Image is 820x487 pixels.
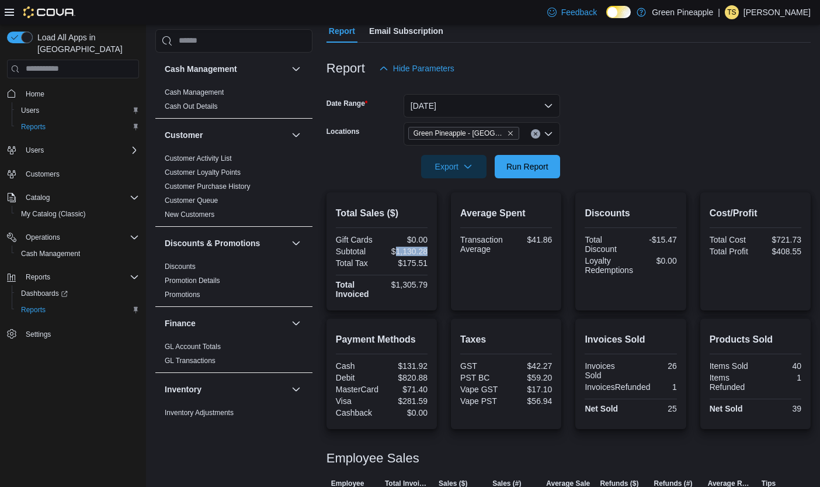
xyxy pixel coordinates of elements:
div: $0.00 [384,408,428,417]
button: [DATE] [404,94,560,118]
div: 40 [758,361,801,371]
button: Discounts & Promotions [289,236,303,250]
h2: Discounts [585,206,676,220]
h3: Inventory [165,384,201,395]
span: Cash Management [16,247,139,261]
div: $59.20 [509,373,553,382]
span: Users [21,143,139,157]
span: Reports [26,272,50,282]
span: My Catalog (Classic) [16,207,139,221]
button: Discounts & Promotions [165,237,287,249]
h2: Payment Methods [336,333,428,347]
a: GL Transactions [165,357,216,365]
a: GL Account Totals [165,343,221,351]
button: Operations [21,230,65,244]
p: Green Pineapple [652,5,713,19]
a: Cash Out Details [165,102,218,110]
div: -$15.47 [633,235,677,244]
span: Reports [16,303,139,317]
div: Taylor Scheiner [725,5,739,19]
span: Cash Management [165,88,224,97]
span: Reports [16,120,139,134]
span: Run Report [506,161,548,172]
div: Cash Management [155,85,312,118]
div: $281.59 [384,396,428,406]
div: Items Refunded [710,373,753,392]
a: Promotion Details [165,277,220,285]
span: Users [21,106,39,115]
img: Cova [23,6,75,18]
strong: Total Invoiced [336,280,369,299]
a: Customer Purchase History [165,182,251,191]
div: Total Discount [585,235,628,254]
div: $71.40 [384,385,428,394]
div: Discounts & Promotions [155,260,312,306]
button: Hide Parameters [374,57,459,80]
div: $0.00 [384,235,428,244]
span: Promotions [165,290,200,299]
span: Export [428,155,480,178]
a: My Catalog (Classic) [16,207,91,221]
span: Home [26,89,44,99]
strong: Net Sold [585,404,618,413]
span: Inventory Adjustments [165,408,234,417]
div: Gift Cards [336,235,380,244]
span: Email Subscription [369,19,443,43]
p: [PERSON_NAME] [743,5,811,19]
a: Users [16,103,44,118]
span: Dark Mode [606,18,607,19]
span: Users [16,103,139,118]
button: Clear input [531,129,540,139]
a: Reports [16,303,50,317]
div: 26 [633,361,677,371]
div: Items Sold [710,361,753,371]
div: GST [460,361,504,371]
span: New Customers [165,210,214,219]
div: $56.94 [509,396,553,406]
button: Operations [2,229,144,246]
span: TS [727,5,736,19]
label: Locations [326,127,360,136]
div: Cash [336,361,380,371]
span: Reports [21,270,139,284]
h2: Products Sold [710,333,801,347]
span: Feedback [561,6,597,18]
button: Customer [289,128,303,142]
button: Inventory [165,384,287,395]
h2: Total Sales ($) [336,206,428,220]
button: Reports [12,119,144,135]
h2: Invoices Sold [585,333,676,347]
button: Export [421,155,487,178]
a: Customers [21,167,64,181]
span: Cash Out Details [165,102,218,111]
div: Customer [155,151,312,226]
h3: Employee Sales [326,451,419,465]
button: Finance [289,316,303,330]
div: Subtotal [336,247,380,256]
div: Cashback [336,408,380,417]
button: Users [12,102,144,119]
div: $820.88 [384,373,428,382]
span: Dashboards [21,289,68,298]
button: Finance [165,317,287,329]
span: Customers [26,170,60,179]
div: $1,130.28 [384,247,428,256]
span: Dashboards [16,286,139,301]
a: Dashboards [12,285,144,302]
span: Customer Queue [165,196,218,205]
div: $721.73 [758,235,801,244]
h3: Customer [165,129,203,141]
span: Report [329,19,355,43]
div: $1,305.79 [384,280,428,289]
div: 1 [655,382,676,392]
button: Users [2,142,144,158]
div: MasterCard [336,385,380,394]
span: Operations [26,233,60,242]
button: Customer [165,129,287,141]
div: Debit [336,373,380,382]
span: Hide Parameters [393,63,454,74]
div: Vape PST [460,396,504,406]
span: My Catalog (Classic) [21,209,86,219]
